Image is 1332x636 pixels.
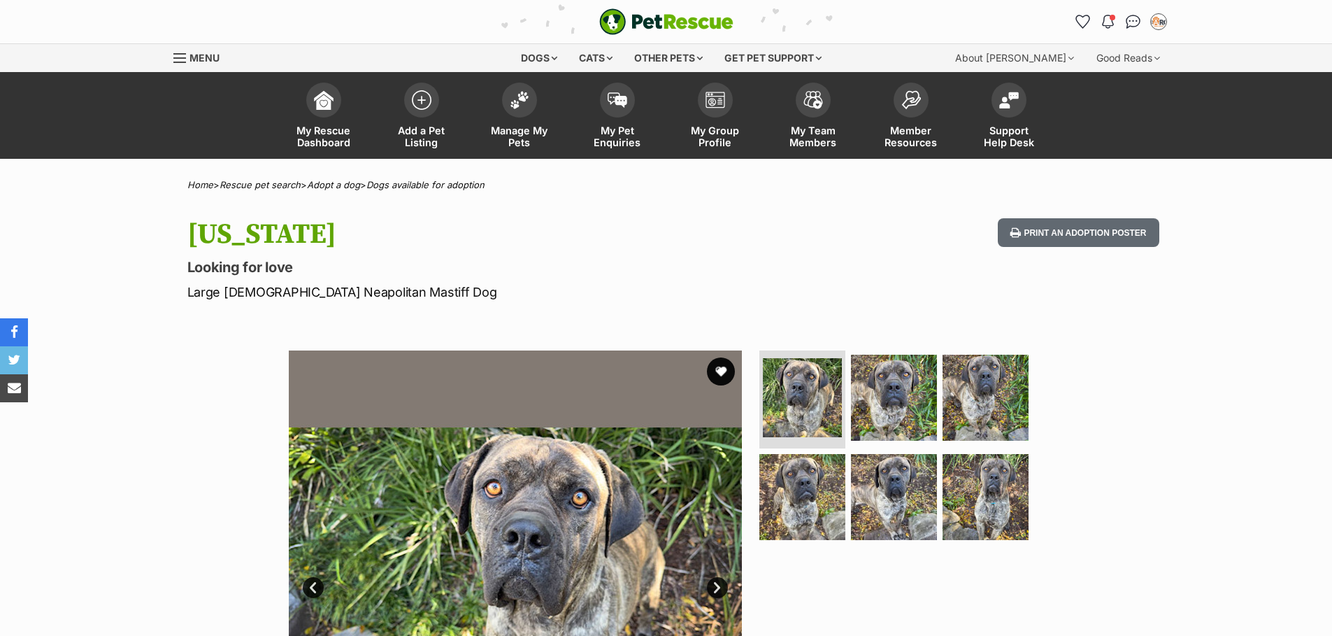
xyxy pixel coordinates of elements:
button: favourite [707,358,735,386]
span: Menu [189,52,220,64]
img: manage-my-pets-icon-02211641906a0b7f246fdf0571729dbe1e7629f14944591b6c1af311fb30b64b.svg [510,91,529,109]
div: Good Reads [1087,44,1170,72]
a: Next [707,577,728,598]
a: My Group Profile [666,76,764,159]
img: group-profile-icon-3fa3cf56718a62981997c0bc7e787c4b2cf8bcc04b72c1350f741eb67cf2f40e.svg [706,92,725,108]
a: Favourites [1072,10,1094,33]
a: Prev [303,577,324,598]
button: My account [1147,10,1170,33]
button: Notifications [1097,10,1119,33]
img: notifications-46538b983faf8c2785f20acdc204bb7945ddae34d4c08c2a6579f10ce5e182be.svg [1102,15,1113,29]
p: Looking for love [187,257,779,277]
ul: Account quick links [1072,10,1170,33]
a: My Team Members [764,76,862,159]
span: Manage My Pets [488,125,551,148]
span: Support Help Desk [977,125,1040,148]
button: Print an adoption poster [998,218,1159,247]
span: My Group Profile [684,125,747,148]
img: Photo of Texas [851,454,937,540]
img: Photo of Texas [759,454,845,540]
div: Dogs [511,44,567,72]
div: About [PERSON_NAME] [945,44,1084,72]
p: Large [DEMOGRAPHIC_DATA] Neapolitan Mastiff Dog [187,283,779,302]
span: Add a Pet Listing [390,125,453,148]
div: Get pet support [715,44,831,72]
img: team-members-icon-5396bd8760b3fe7c0b43da4ab00e1e3bb1a5d9ba89233759b79545d2d3fc5d0d.svg [803,91,823,109]
img: pet-enquiries-icon-7e3ad2cf08bfb03b45e93fb7055b45f3efa6380592205ae92323e6603595dc1f.svg [608,92,627,108]
img: dashboard-icon-eb2f2d2d3e046f16d808141f083e7271f6b2e854fb5c12c21221c1fb7104beca.svg [314,90,334,110]
img: Photo of Texas [763,358,842,437]
span: My Team Members [782,125,845,148]
a: Dogs available for adoption [366,179,485,190]
a: Manage My Pets [471,76,568,159]
img: logo-e224e6f780fb5917bec1dbf3a21bbac754714ae5b6737aabdf751b685950b380.svg [599,8,733,35]
img: add-pet-listing-icon-0afa8454b4691262ce3f59096e99ab1cd57d4a30225e0717b998d2c9b9846f56.svg [412,90,431,110]
a: Rescue pet search [220,179,301,190]
a: Add a Pet Listing [373,76,471,159]
img: Heidi McMahon profile pic [1152,15,1166,29]
a: Support Help Desk [960,76,1058,159]
a: Conversations [1122,10,1145,33]
a: Home [187,179,213,190]
a: Adopt a dog [307,179,360,190]
a: My Rescue Dashboard [275,76,373,159]
span: My Rescue Dashboard [292,125,355,148]
img: help-desk-icon-fdf02630f3aa405de69fd3d07c3f3aa587a6932b1a1747fa1d2bba05be0121f9.svg [999,92,1019,108]
div: > > > [152,180,1180,190]
img: Photo of Texas [943,355,1029,441]
div: Other pets [624,44,712,72]
a: PetRescue [599,8,733,35]
img: member-resources-icon-8e73f808a243e03378d46382f2149f9095a855e16c252ad45f914b54edf8863c.svg [901,90,921,109]
h1: [US_STATE] [187,218,779,250]
a: Menu [173,44,229,69]
a: Member Resources [862,76,960,159]
a: My Pet Enquiries [568,76,666,159]
img: chat-41dd97257d64d25036548639549fe6c8038ab92f7586957e7f3b1b290dea8141.svg [1126,15,1140,29]
img: Photo of Texas [851,355,937,441]
span: My Pet Enquiries [586,125,649,148]
div: Cats [569,44,622,72]
img: Photo of Texas [943,454,1029,540]
span: Member Resources [880,125,943,148]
